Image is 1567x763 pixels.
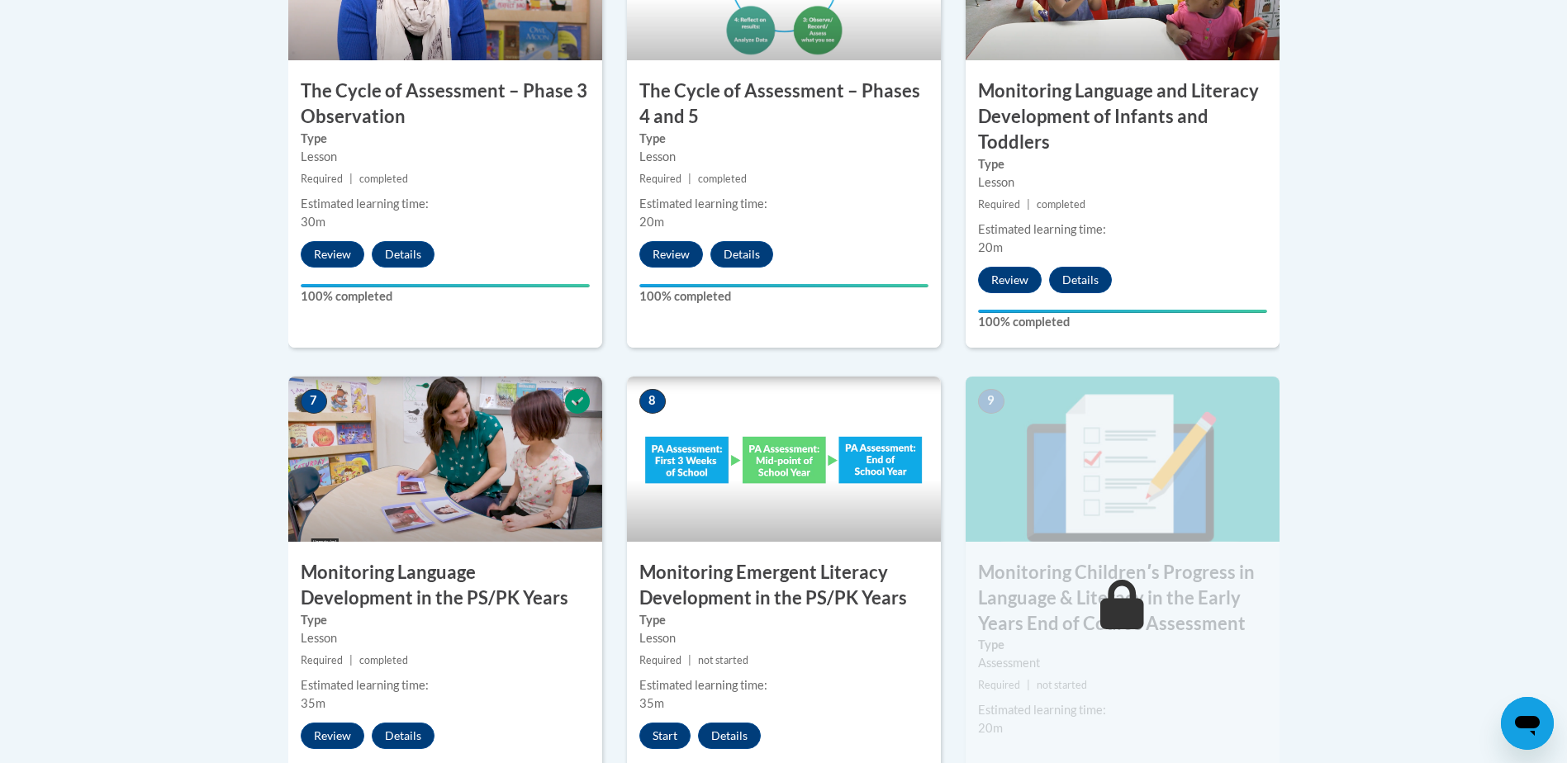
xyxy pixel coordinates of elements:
[978,313,1267,331] label: 100% completed
[301,696,325,710] span: 35m
[301,629,590,647] div: Lesson
[301,284,590,287] div: Your progress
[688,654,691,666] span: |
[698,654,748,666] span: not started
[301,195,590,213] div: Estimated learning time:
[1501,697,1554,750] iframe: Button to launch messaging window
[639,241,703,268] button: Review
[698,173,747,185] span: completed
[288,78,602,130] h3: The Cycle of Assessment – Phase 3 Observation
[639,629,928,647] div: Lesson
[627,377,941,542] img: Course Image
[301,148,590,166] div: Lesson
[966,377,1280,542] img: Course Image
[639,287,928,306] label: 100% completed
[301,611,590,629] label: Type
[301,215,325,229] span: 30m
[978,310,1267,313] div: Your progress
[1049,267,1112,293] button: Details
[301,676,590,694] div: Estimated learning time:
[349,654,353,666] span: |
[627,78,941,130] h3: The Cycle of Assessment – Phases 4 and 5
[372,723,434,749] button: Details
[978,173,1267,192] div: Lesson
[639,215,664,229] span: 20m
[978,198,1020,211] span: Required
[359,173,408,185] span: completed
[639,696,664,710] span: 35m
[627,560,941,611] h3: Monitoring Emergent Literacy Development in the PS/PK Years
[1027,198,1030,211] span: |
[1037,198,1085,211] span: completed
[698,723,761,749] button: Details
[349,173,353,185] span: |
[978,654,1267,672] div: Assessment
[301,389,327,414] span: 7
[978,389,1004,414] span: 9
[639,389,666,414] span: 8
[978,636,1267,654] label: Type
[978,220,1267,239] div: Estimated learning time:
[978,721,1003,735] span: 20m
[966,78,1280,154] h3: Monitoring Language and Literacy Development of Infants and Toddlers
[639,676,928,694] div: Estimated learning time:
[639,723,691,749] button: Start
[639,148,928,166] div: Lesson
[978,155,1267,173] label: Type
[301,723,364,749] button: Review
[639,284,928,287] div: Your progress
[1027,679,1030,691] span: |
[301,654,343,666] span: Required
[978,679,1020,691] span: Required
[288,560,602,611] h3: Monitoring Language Development in the PS/PK Years
[301,130,590,148] label: Type
[639,173,681,185] span: Required
[639,130,928,148] label: Type
[639,611,928,629] label: Type
[288,377,602,542] img: Course Image
[688,173,691,185] span: |
[978,240,1003,254] span: 20m
[710,241,773,268] button: Details
[1037,679,1087,691] span: not started
[966,560,1280,636] h3: Monitoring Childrenʹs Progress in Language & Literacy in the Early Years End of Course Assessment
[301,173,343,185] span: Required
[301,241,364,268] button: Review
[639,654,681,666] span: Required
[359,654,408,666] span: completed
[978,701,1267,719] div: Estimated learning time:
[978,267,1042,293] button: Review
[639,195,928,213] div: Estimated learning time:
[372,241,434,268] button: Details
[301,287,590,306] label: 100% completed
